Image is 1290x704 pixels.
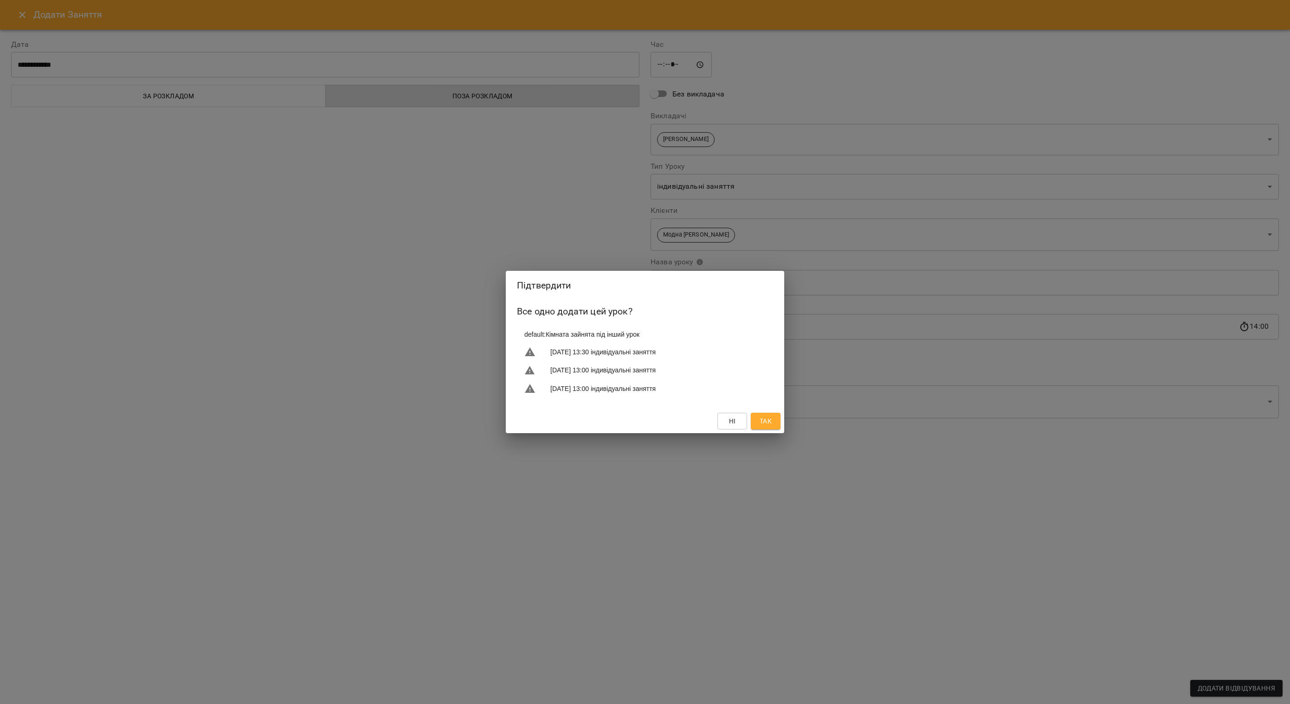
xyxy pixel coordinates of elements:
[760,416,772,427] span: Так
[517,361,773,380] li: [DATE] 13:00 індивідуальні заняття
[517,326,773,343] li: default : Кімната зайнята під інший урок
[729,416,736,427] span: Ні
[517,278,773,293] h2: Підтвердити
[517,343,773,361] li: [DATE] 13:30 індивідуальні заняття
[517,379,773,398] li: [DATE] 13:00 індивідуальні заняття
[751,413,780,429] button: Так
[517,304,773,319] h6: Все одно додати цей урок?
[717,413,747,429] button: Ні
